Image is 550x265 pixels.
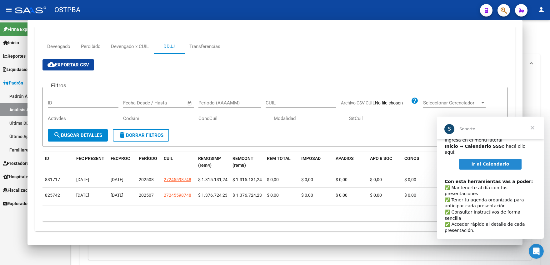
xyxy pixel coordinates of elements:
[35,34,515,231] div: Aportes y Contribuciones de la Empresa: 30714101443
[301,177,313,182] span: $ 0,00
[404,177,416,182] span: $ 0,00
[267,177,279,182] span: $ 0,00
[436,152,464,172] datatable-header-cell: GRPFAM
[45,156,49,161] span: ID
[3,39,19,46] span: Inicio
[198,193,227,198] span: $ 1.376.724,23
[189,43,220,50] div: Transferencias
[76,156,104,161] span: FEC PRESENT
[267,193,279,198] span: $ 0,00
[45,177,60,182] span: 831717
[53,132,102,138] span: Buscar Detalles
[336,193,347,198] span: $ 0,00
[76,193,89,198] span: [DATE]
[402,152,436,172] datatable-header-cell: CONOS
[370,177,382,182] span: $ 0,00
[411,97,418,104] mat-icon: help
[164,156,173,161] span: CUIL
[136,152,161,172] datatable-header-cell: PERÍODO
[139,156,157,161] span: PERÍODO
[423,100,480,106] span: Seleccionar Gerenciador
[341,100,375,105] span: Archivo CSV CUIL
[301,156,321,161] span: IMPOSAD
[198,177,227,182] span: $ 1.315.131,24
[267,156,291,161] span: REM TOTAL
[42,59,94,70] button: Exportar CSV
[299,152,333,172] datatable-header-cell: IMPOSAD
[111,156,130,161] span: FECPROC
[537,6,545,13] mat-icon: person
[186,100,193,107] button: Open calendar
[3,79,23,86] span: Padrón
[74,152,108,172] datatable-header-cell: FEC PRESENT
[49,3,80,17] span: - OSTPBA
[529,244,544,259] iframe: Intercom live chat
[437,117,544,239] iframe: Intercom live chat mensaje
[3,53,26,60] span: Reportes
[230,152,264,172] datatable-header-cell: REMCONT (rem8)
[47,61,55,68] mat-icon: cloud_download
[118,131,126,139] mat-icon: delete
[3,66,58,73] span: Liquidación de Convenios
[113,129,169,142] button: Borrar Filtros
[8,56,99,135] div: ​✅ Mantenerte al día con tus presentaciones ✅ Tener tu agenda organizada para anticipar cada pres...
[375,100,411,106] input: Archivo CSV CUIL
[111,193,123,198] span: [DATE]
[196,152,230,172] datatable-header-cell: REMOSIMP (rem4)
[53,131,61,139] mat-icon: search
[336,156,354,161] span: APADIOS
[108,152,136,172] datatable-header-cell: FECPROC
[367,152,402,172] datatable-header-cell: APO B SOC
[42,152,74,172] datatable-header-cell: ID
[139,177,154,182] span: 202508
[81,43,101,50] div: Percibido
[3,173,48,180] span: Hospitales Públicos
[232,177,262,182] span: $ 1.315.131,24
[111,177,123,182] span: [DATE]
[370,156,392,161] span: APO B SOC
[3,200,53,207] span: Explorador de Archivos
[232,193,262,198] span: $ 1.376.724,23
[76,177,89,182] span: [DATE]
[8,62,96,67] b: Con esta herramientas vas a poder:
[48,129,108,142] button: Buscar Detalles
[163,43,175,50] div: DDJJ
[301,193,313,198] span: $ 0,00
[3,187,41,194] span: Fiscalización RG
[154,100,184,106] input: Fecha fin
[5,6,12,13] mat-icon: menu
[232,156,253,168] span: REMCONT (rem8)
[3,160,60,167] span: Prestadores / Proveedores
[404,193,416,198] span: $ 0,00
[123,100,148,106] input: Fecha inicio
[47,62,89,68] span: Exportar CSV
[118,132,163,138] span: Borrar Filtros
[161,152,196,172] datatable-header-cell: CUIL
[164,177,191,182] span: 27245598748
[3,26,36,33] span: Firma Express
[198,156,221,168] span: REMOSIMP (rem4)
[48,82,69,89] h3: Filtros
[139,193,154,198] span: 202507
[336,177,347,182] span: $ 0,00
[164,193,191,198] span: 27245598748
[45,193,60,198] span: 825742
[264,152,299,172] datatable-header-cell: REM TOTAL
[370,193,382,198] span: $ 0,00
[111,43,149,50] div: Devengado x CUIL
[47,43,70,50] div: Devengado
[333,152,367,172] datatable-header-cell: APADIOS
[404,156,419,161] span: CONOS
